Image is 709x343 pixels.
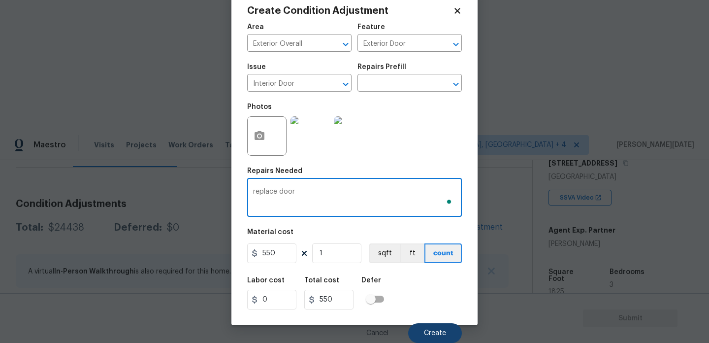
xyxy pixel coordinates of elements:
[424,243,462,263] button: count
[449,37,463,51] button: Open
[357,24,385,31] h5: Feature
[361,277,381,284] h5: Defer
[366,330,388,337] span: Cancel
[400,243,424,263] button: ft
[247,24,264,31] h5: Area
[449,77,463,91] button: Open
[247,229,293,236] h5: Material cost
[357,64,406,70] h5: Repairs Prefill
[247,168,302,174] h5: Repairs Needed
[247,103,272,110] h5: Photos
[339,77,353,91] button: Open
[304,277,339,284] h5: Total cost
[339,37,353,51] button: Open
[247,64,266,70] h5: Issue
[247,277,285,284] h5: Labor cost
[247,6,453,16] h2: Create Condition Adjustment
[369,243,400,263] button: sqft
[408,323,462,343] button: Create
[424,330,446,337] span: Create
[351,323,404,343] button: Cancel
[253,188,456,209] textarea: To enrich screen reader interactions, please activate Accessibility in Grammarly extension settings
